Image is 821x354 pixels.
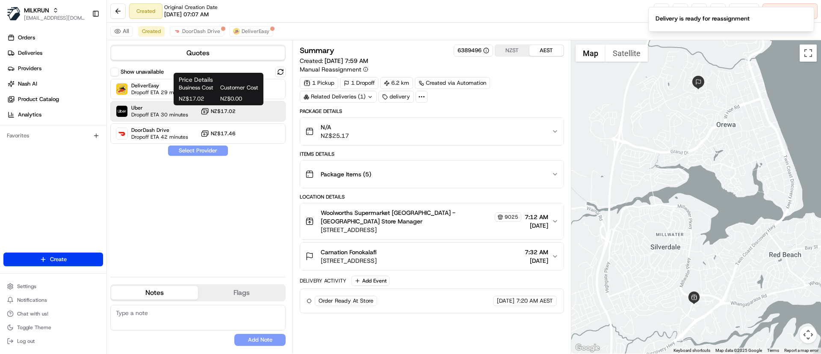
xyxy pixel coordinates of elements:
span: Created [142,28,161,35]
span: NZ$0.00 [220,95,258,103]
div: Favorites [3,129,103,143]
button: Toggle fullscreen view [800,45,817,62]
div: Location Details [300,193,564,200]
img: DoorDash Drive [116,128,127,139]
span: 9025 [505,214,518,220]
button: Created [138,26,165,36]
button: Manual Reassignment [300,65,368,74]
label: Show unavailable [121,68,164,76]
span: [DATE] [525,221,548,230]
span: [DATE] 07:07 AM [164,11,209,18]
span: Business Cost [179,84,217,92]
button: MILKRUNMILKRUN[EMAIL_ADDRESS][DOMAIN_NAME] [3,3,89,24]
span: DoorDash Drive [182,28,220,35]
button: N/ANZ$25.17 [300,118,563,145]
div: 1 Dropoff [340,77,378,89]
img: doordash_logo_v2.png [174,28,180,35]
span: Uber [131,104,188,111]
button: Map camera controls [800,326,817,343]
span: Dropoff ETA 29 minutes [131,89,188,96]
button: Carnation Fonokalafi[STREET_ADDRESS]7:32 AM[DATE] [300,243,563,270]
img: Uber [116,106,127,117]
button: Show street map [576,45,605,62]
button: AEST [529,45,564,56]
a: Created via Automation [415,77,490,89]
span: Map data ©2025 Google [715,348,762,353]
span: Package Items ( 5 ) [321,170,371,178]
span: Created: [300,57,368,65]
span: Providers [18,65,41,72]
button: Toggle Theme [3,321,103,333]
button: Add Event [351,276,390,286]
span: N/A [321,123,349,131]
button: Package Items (5) [300,161,563,188]
span: Analytics [18,111,41,119]
div: 1 Pickup [300,77,338,89]
a: Product Catalog [3,92,106,106]
span: Manual Reassignment [300,65,361,74]
span: Create [50,256,67,263]
div: 6.2 km [380,77,413,89]
button: Notifications [3,294,103,306]
div: Package Details [300,108,564,115]
a: Nash AI [3,77,106,91]
div: 1 [691,76,705,89]
button: All [110,26,133,36]
button: Log out [3,335,103,347]
img: Google [573,342,602,354]
div: Delivery Activity [300,277,346,284]
button: Show satellite imagery [605,45,648,62]
button: NZST [495,45,529,56]
a: Analytics [3,108,106,122]
h3: Summary [300,47,334,54]
span: [STREET_ADDRESS] [321,226,521,234]
button: Quotes [111,46,285,60]
span: DeliverEasy [131,82,188,89]
button: NZ$17.46 [201,129,236,138]
span: 7:32 AM [525,248,548,256]
button: Create [3,253,103,266]
span: Log out [17,338,35,345]
span: Woolworths Supermarket [GEOGRAPHIC_DATA] - [GEOGRAPHIC_DATA] Store Manager [321,208,493,226]
div: Delivery is ready for reassignment [656,14,750,23]
span: [DATE] 7:59 AM [325,57,368,65]
button: 6389496 [458,47,489,54]
span: Chat with us! [17,310,48,317]
a: Orders [3,31,106,45]
span: DoorDash Drive [131,127,188,134]
span: Order Ready At Store [319,297,373,305]
span: Customer Cost [220,84,258,92]
span: MILKRUN [24,6,49,15]
button: DeliverEasy [229,26,273,36]
a: Providers [3,62,106,75]
button: Flags [198,286,285,300]
span: Settings [17,283,36,290]
a: Deliveries [3,46,106,60]
span: NZ$17.02 [179,95,217,103]
span: Orders [18,34,35,42]
img: MILKRUN [7,7,21,21]
button: [EMAIL_ADDRESS][DOMAIN_NAME] [24,15,85,21]
h1: Price Details [179,75,258,84]
span: Dropoff ETA 30 minutes [131,111,188,118]
span: Carnation Fonokalafi [321,248,377,256]
img: delivereasy_logo.png [233,28,240,35]
button: Settings [3,280,103,292]
div: delivery [378,91,414,103]
span: Notifications [17,297,47,303]
span: Toggle Theme [17,324,51,331]
span: [STREET_ADDRESS] [321,256,377,265]
span: Dropoff ETA 42 minutes [131,134,188,140]
div: Items Details [300,151,564,158]
span: [DATE] [525,256,548,265]
button: Keyboard shortcuts [673,348,710,354]
a: Open this area in Google Maps (opens a new window) [573,342,602,354]
span: NZ$17.46 [211,130,236,137]
span: Nash AI [18,80,37,88]
button: Notes [111,286,198,300]
span: 7:12 AM [525,213,548,221]
span: 7:20 AM AEST [516,297,553,305]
